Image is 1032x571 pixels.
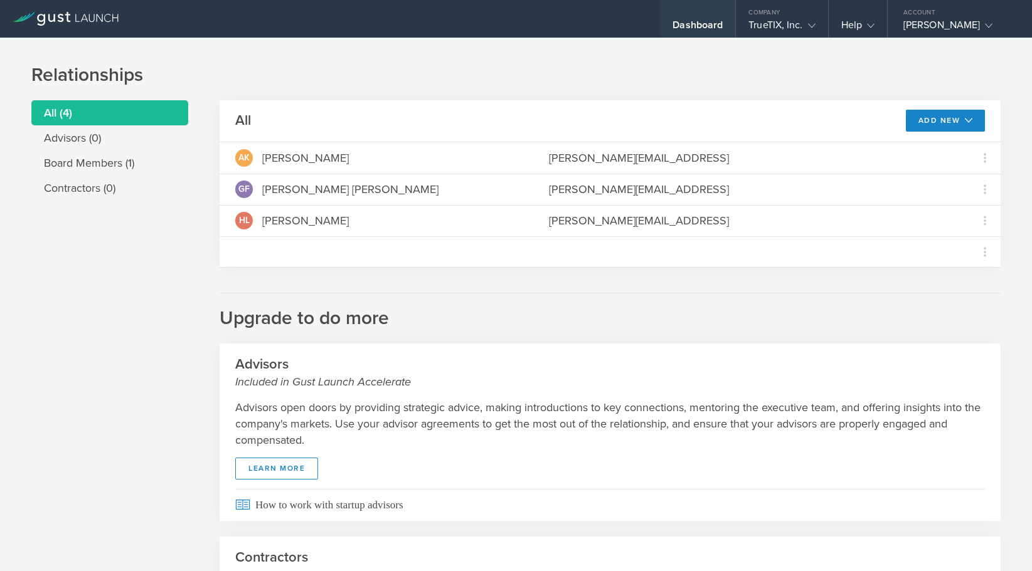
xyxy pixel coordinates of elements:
div: Help [841,19,875,38]
div: [PERSON_NAME] [903,19,1010,38]
iframe: Chat Widget [969,511,1032,571]
div: Dashboard [673,19,723,38]
div: TrueTIX, Inc. [748,19,815,38]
